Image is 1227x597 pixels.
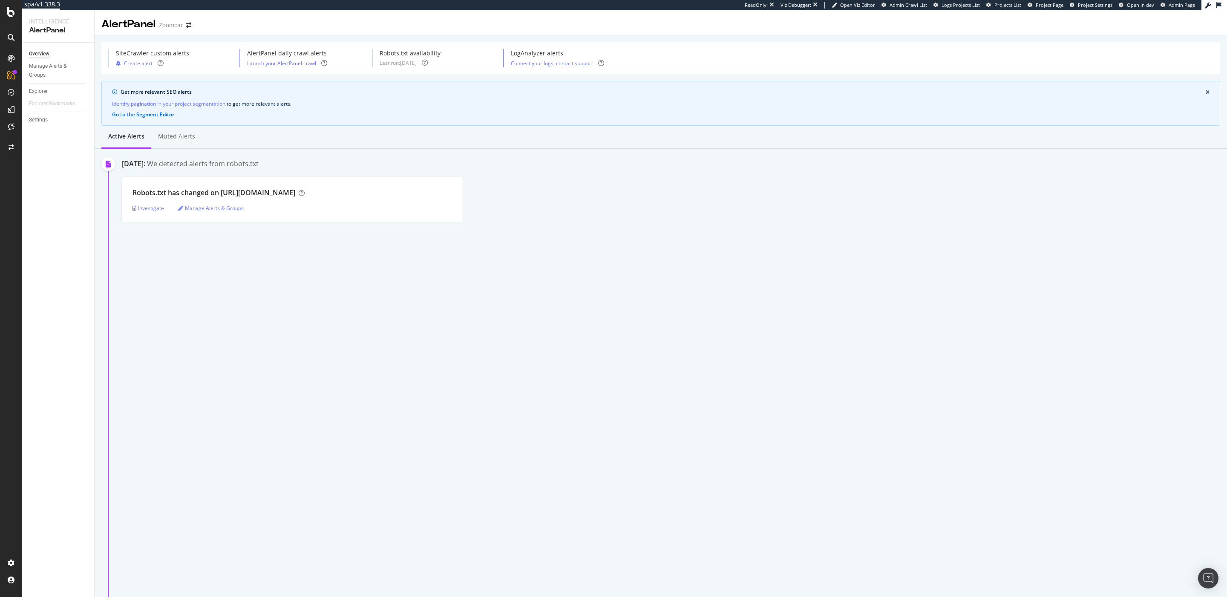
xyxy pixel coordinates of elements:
[881,2,927,9] a: Admin Crawl List
[29,62,80,80] div: Manage Alerts & Groups
[121,88,1206,96] div: Get more relevant SEO alerts
[158,132,195,141] div: Muted alerts
[29,99,84,108] a: Explorer Bookmarks
[159,21,183,29] div: Zoomcar
[1078,2,1112,8] span: Project Settings
[1204,88,1212,97] button: close banner
[186,22,191,28] div: arrow-right-arrow-left
[840,2,875,8] span: Open Viz Editor
[1070,2,1112,9] a: Project Settings
[147,159,259,169] div: We detected alerts from robots.txt
[132,201,164,215] button: Investigate
[511,60,593,67] a: Connect your logs, contact support
[380,59,417,66] div: Last run: [DATE]
[112,112,174,118] button: Go to the Segment Editor
[124,60,153,67] div: Create alert
[247,59,316,67] button: Launch your AlertPanel crawl
[1119,2,1154,9] a: Open in dev
[1036,2,1063,8] span: Project Page
[101,17,156,32] div: AlertPanel
[1028,2,1063,9] a: Project Page
[108,132,144,141] div: Active alerts
[247,60,316,67] a: Launch your AlertPanel crawl
[116,49,189,58] div: SiteCrawler custom alerts
[29,49,88,58] a: Overview
[29,49,49,58] div: Overview
[101,81,1220,126] div: info banner
[112,99,225,108] a: Identify pagination in your project segmentation
[1161,2,1195,9] a: Admin Page
[832,2,875,9] a: Open Viz Editor
[29,62,88,80] a: Manage Alerts & Groups
[1198,568,1218,588] div: Open Intercom Messenger
[178,201,244,215] button: Manage Alerts & Groups
[29,99,75,108] div: Explorer Bookmarks
[380,49,441,58] div: Robots.txt availability
[511,49,604,58] div: LogAnalyzer alerts
[112,99,1210,108] div: to get more relevant alerts .
[122,159,145,169] div: [DATE]:
[1127,2,1154,8] span: Open in dev
[781,2,811,9] div: Viz Debugger:
[132,205,164,212] a: Investigate
[29,115,48,124] div: Settings
[745,2,768,9] div: ReadOnly:
[247,49,327,58] div: AlertPanel daily crawl alerts
[178,205,244,212] a: Manage Alerts & Groups
[511,59,593,67] button: Connect your logs, contact support
[116,59,153,67] button: Create alert
[1169,2,1195,8] span: Admin Page
[994,2,1021,8] span: Projects List
[933,2,980,9] a: Logs Projects List
[29,17,87,26] div: Intelligence
[29,87,48,96] div: Explorer
[890,2,927,8] span: Admin Crawl List
[132,188,295,198] div: Robots.txt has changed on [URL][DOMAIN_NAME]
[29,26,87,35] div: AlertPanel
[942,2,980,8] span: Logs Projects List
[29,87,88,96] a: Explorer
[29,115,88,124] a: Settings
[986,2,1021,9] a: Projects List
